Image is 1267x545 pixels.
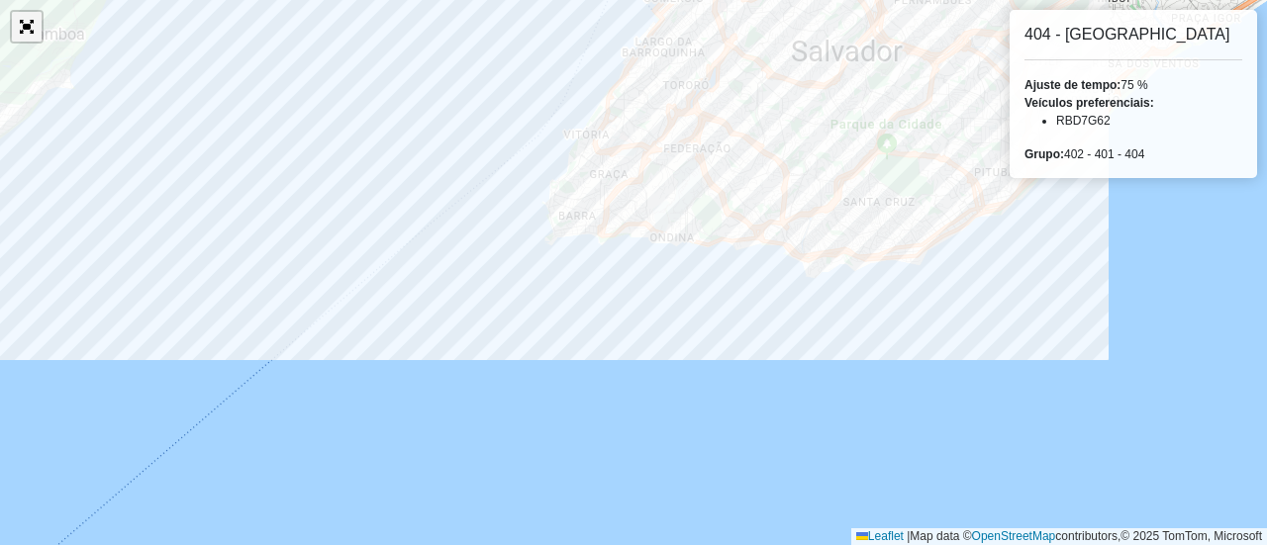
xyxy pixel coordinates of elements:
[972,529,1056,543] a: OpenStreetMap
[12,12,42,42] a: Abrir mapa em tela cheia
[851,528,1267,545] div: Map data © contributors,© 2025 TomTom, Microsoft
[1024,145,1242,163] div: 402 - 401 - 404
[1024,25,1242,44] h6: 404 - [GEOGRAPHIC_DATA]
[1024,96,1154,110] strong: Veículos preferenciais:
[1056,112,1242,130] li: RBD7G62
[1024,78,1121,92] strong: Ajuste de tempo:
[856,529,904,543] a: Leaflet
[907,529,910,543] span: |
[1024,76,1242,94] div: 75 %
[1024,147,1064,161] strong: Grupo:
